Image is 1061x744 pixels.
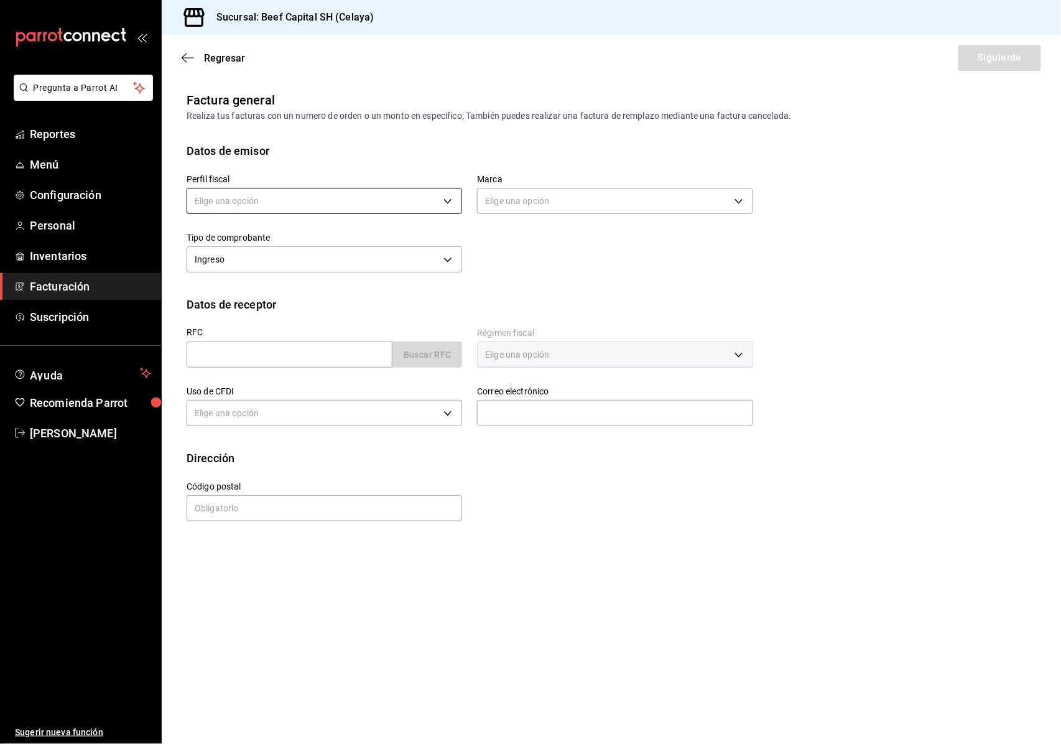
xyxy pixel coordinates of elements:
div: Elige una opción [187,400,462,426]
button: Regresar [182,52,245,64]
span: Regresar [204,52,245,64]
div: Elige una opción [477,342,753,368]
label: Perfil fiscal [187,175,462,184]
span: Pregunta a Parrot AI [34,81,134,95]
div: Elige una opción [477,188,753,214]
span: Suscripción [30,309,151,325]
span: [PERSON_NAME] [30,425,151,442]
a: Pregunta a Parrot AI [9,90,153,103]
label: Código postal [187,483,462,491]
span: Menú [30,156,151,173]
div: Elige una opción [187,188,462,214]
h3: Sucursal: Beef Capital SH (Celaya) [206,10,374,25]
span: Reportes [30,126,151,142]
span: Facturación [30,278,151,295]
div: Dirección [187,450,234,467]
div: Datos de emisor [187,142,269,159]
button: open_drawer_menu [137,32,147,42]
span: Ayuda [30,366,135,381]
div: Datos de receptor [187,296,276,313]
label: Marca [477,175,753,184]
label: Tipo de comprobante [187,234,462,243]
div: Realiza tus facturas con un numero de orden o un monto en especifico; También puedes realizar una... [187,109,1036,123]
span: Inventarios [30,248,151,264]
span: Ingreso [195,253,225,266]
label: Uso de CFDI [187,388,462,396]
span: Sugerir nueva función [15,726,151,739]
span: Recomienda Parrot [30,394,151,411]
div: Factura general [187,91,275,109]
label: Régimen fiscal [477,329,753,338]
button: Pregunta a Parrot AI [14,75,153,101]
input: Obligatorio [187,495,462,521]
span: Personal [30,217,151,234]
span: Configuración [30,187,151,203]
label: Correo electrónico [477,388,753,396]
label: RFC [187,328,462,337]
